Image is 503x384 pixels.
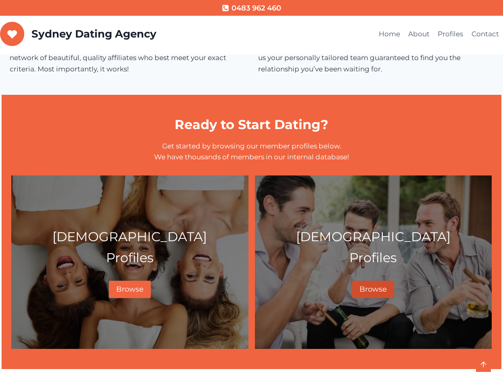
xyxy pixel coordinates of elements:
a: 0483 962 460 [222,2,281,14]
p: Get started by browsing our member profiles below. We have thousands of members in our internal d... [11,141,492,163]
a: About [404,25,434,44]
a: Browse [109,281,151,298]
span: Browse [359,285,387,294]
span: 0483 962 460 [232,2,281,14]
a: Browse [352,281,394,298]
span: Browse [116,285,144,294]
a: Home [375,25,404,44]
p: [DEMOGRAPHIC_DATA] Profiles [18,226,241,267]
a: Profiles [434,25,467,44]
a: Contact [468,25,503,44]
p: [DEMOGRAPHIC_DATA] Profiles [262,226,485,267]
p: Sydney Dating Agency [31,28,157,40]
h1: Ready to Start Dating? [11,115,492,134]
a: Scroll to top [476,357,491,372]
